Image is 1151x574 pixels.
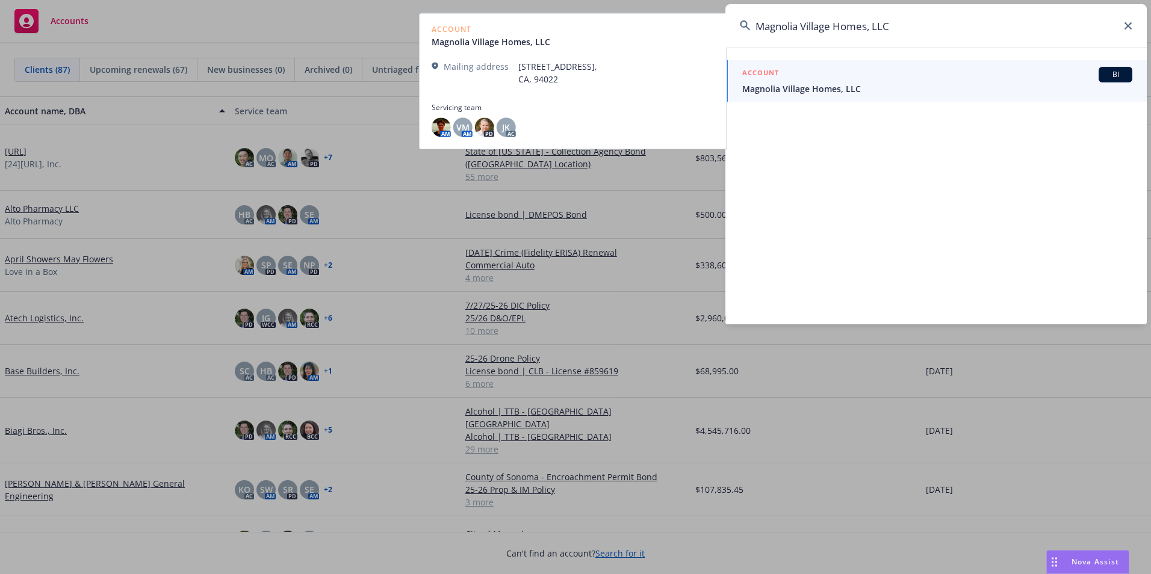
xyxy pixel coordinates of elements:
[1072,557,1119,567] span: Nova Assist
[1047,551,1062,573] div: Drag to move
[725,60,1147,102] a: ACCOUNTBIMagnolia Village Homes, LLC
[742,67,779,81] h5: ACCOUNT
[742,82,1132,95] span: Magnolia Village Homes, LLC
[1046,550,1129,574] button: Nova Assist
[725,4,1147,48] input: Search...
[1103,69,1128,80] span: BI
